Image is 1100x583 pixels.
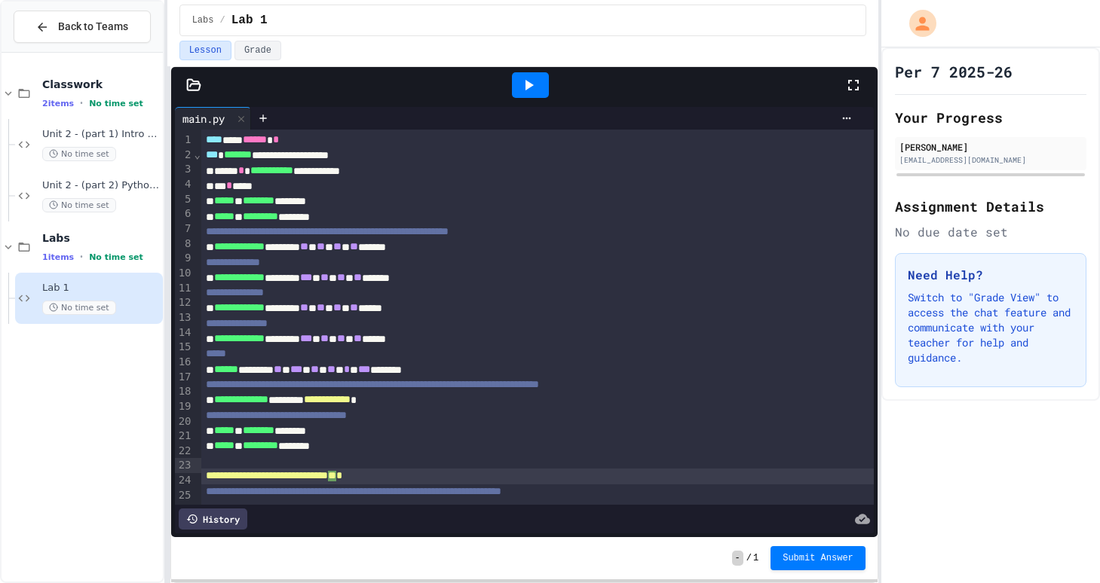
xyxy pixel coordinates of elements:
[746,552,752,564] span: /
[42,282,160,295] span: Lab 1
[175,384,194,399] div: 18
[42,128,160,141] span: Unit 2 - (part 1) Intro to Python
[89,252,143,262] span: No time set
[42,78,160,91] span: Classwork
[58,19,128,35] span: Back to Teams
[175,177,194,192] div: 4
[175,325,194,340] div: 14
[80,251,83,263] span: •
[42,231,160,245] span: Labs
[179,41,231,60] button: Lesson
[175,237,194,252] div: 8
[175,206,194,221] div: 6
[175,502,194,517] div: 26
[175,444,194,458] div: 22
[175,488,194,502] div: 25
[175,355,194,370] div: 16
[231,11,268,29] span: Lab 1
[175,111,232,127] div: main.py
[175,399,194,414] div: 19
[899,140,1082,154] div: [PERSON_NAME]
[175,295,194,310] div: 12
[175,370,194,385] div: 17
[175,148,194,163] div: 2
[42,301,116,315] span: No time set
[175,162,194,177] div: 3
[753,552,758,564] span: 1
[175,429,194,444] div: 21
[179,508,247,530] div: History
[42,198,116,212] span: No time set
[192,14,214,26] span: Labs
[89,99,143,108] span: No time set
[895,107,1086,128] h2: Your Progress
[895,61,1013,82] h1: Per 7 2025-26
[175,473,194,488] div: 24
[175,251,194,266] div: 9
[783,552,853,564] span: Submit Answer
[175,458,194,473] div: 23
[1037,523,1085,568] iframe: chat widget
[175,340,194,355] div: 15
[908,290,1074,365] p: Switch to "Grade View" to access the chat feature and communicate with your teacher for help and ...
[42,99,74,108] span: 2 items
[175,107,251,130] div: main.py
[175,310,194,325] div: 13
[234,41,281,60] button: Grade
[219,14,225,26] span: /
[194,148,201,160] span: Fold line
[771,546,866,570] button: Submit Answer
[42,179,160,192] span: Unit 2 - (part 2) Python Practice
[175,281,194,296] div: 11
[175,221,194,237] div: 7
[194,503,201,515] span: Fold line
[975,457,1085,521] iframe: chat widget
[732,551,743,566] span: -
[895,196,1086,217] h2: Assignment Details
[175,414,194,429] div: 20
[899,154,1082,166] div: [EMAIL_ADDRESS][DOMAIN_NAME]
[42,147,116,161] span: No time set
[175,192,194,207] div: 5
[42,252,74,262] span: 1 items
[908,266,1074,284] h3: Need Help?
[14,11,151,43] button: Back to Teams
[175,133,194,148] div: 1
[80,97,83,109] span: •
[893,6,940,41] div: My Account
[895,223,1086,241] div: No due date set
[175,266,194,281] div: 10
